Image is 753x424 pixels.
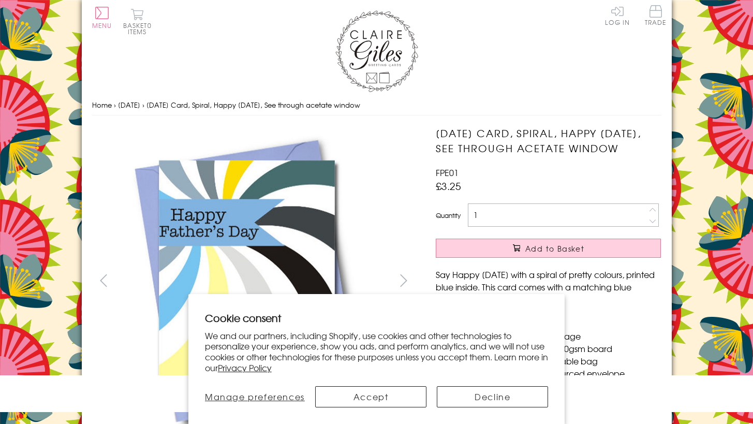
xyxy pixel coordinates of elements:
[205,386,305,407] button: Manage preferences
[128,21,152,36] span: 0 items
[525,243,584,254] span: Add to Basket
[436,211,461,220] label: Quantity
[436,239,661,258] button: Add to Basket
[605,5,630,25] a: Log In
[92,7,112,28] button: Menu
[205,311,549,325] h2: Cookie consent
[92,269,115,292] button: prev
[436,268,661,305] p: Say Happy [DATE] with a spiral of pretty colours, printed blue inside. This card comes with a mat...
[118,100,140,110] a: [DATE]
[92,21,112,30] span: Menu
[205,330,549,373] p: We and our partners, including Shopify, use cookies and other technologies to personalize your ex...
[123,8,152,35] button: Basket0 items
[437,386,548,407] button: Decline
[436,166,459,179] span: FPE01
[645,5,667,25] span: Trade
[92,95,661,116] nav: breadcrumbs
[142,100,144,110] span: ›
[645,5,667,27] a: Trade
[392,269,415,292] button: next
[218,361,272,374] a: Privacy Policy
[436,126,661,156] h1: [DATE] Card, Spiral, Happy [DATE], See through acetate window
[205,390,305,403] span: Manage preferences
[146,100,360,110] span: [DATE] Card, Spiral, Happy [DATE], See through acetate window
[436,179,461,193] span: £3.25
[92,100,112,110] a: Home
[114,100,116,110] span: ›
[335,10,418,92] img: Claire Giles Greetings Cards
[315,386,426,407] button: Accept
